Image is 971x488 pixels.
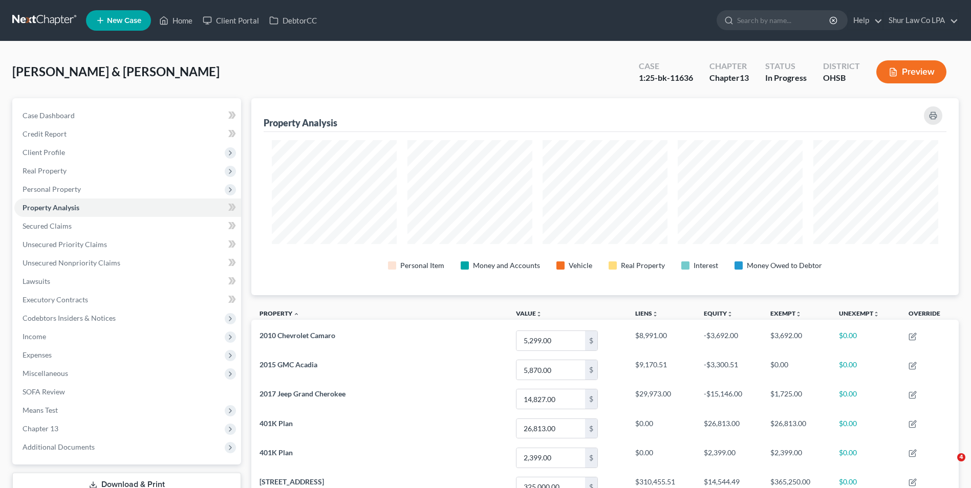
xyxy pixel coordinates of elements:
[848,11,882,30] a: Help
[23,221,72,230] span: Secured Claims
[696,385,762,414] td: -$15,146.00
[762,356,831,385] td: $0.00
[639,72,693,84] div: 1:25-bk-11636
[260,477,324,486] span: [STREET_ADDRESS]
[14,254,241,272] a: Unsecured Nonpriority Claims
[23,406,58,414] span: Means Test
[696,326,762,355] td: -$3,692.00
[12,64,220,79] span: [PERSON_NAME] & [PERSON_NAME]
[635,309,658,317] a: Liensunfold_more
[709,72,749,84] div: Chapter
[23,129,67,138] span: Credit Report
[585,331,597,350] div: $
[762,414,831,443] td: $26,813.00
[260,331,335,340] span: 2010 Chevrolet Camaro
[23,332,46,341] span: Income
[936,453,961,478] iframe: Intercom live chat
[639,60,693,72] div: Case
[23,387,65,396] span: SOFA Review
[823,72,860,84] div: OHSB
[23,369,68,378] span: Miscellaneous
[831,414,900,443] td: $0.00
[704,309,733,317] a: Equityunfold_more
[747,260,822,271] div: Money Owed to Debtor
[900,303,959,326] th: Override
[627,414,696,443] td: $0.00
[23,203,79,212] span: Property Analysis
[260,419,293,428] span: 401K Plan
[23,148,65,157] span: Client Profile
[765,72,807,84] div: In Progress
[473,260,540,271] div: Money and Accounts
[23,258,120,267] span: Unsecured Nonpriority Claims
[400,260,444,271] div: Personal Item
[516,331,585,350] input: 0.00
[260,360,317,369] span: 2015 GMC Acadia
[957,453,965,461] span: 4
[14,235,241,254] a: Unsecured Priority Claims
[23,424,58,433] span: Chapter 13
[23,166,67,175] span: Real Property
[621,260,665,271] div: Real Property
[23,295,88,304] span: Executory Contracts
[839,309,879,317] a: Unexemptunfold_more
[516,448,585,468] input: 0.00
[260,448,293,457] span: 401K Plan
[536,311,542,317] i: unfold_more
[831,443,900,472] td: $0.00
[627,443,696,472] td: $0.00
[696,443,762,472] td: $2,399.00
[762,385,831,414] td: $1,725.00
[23,314,116,322] span: Codebtors Insiders & Notices
[23,350,52,359] span: Expenses
[14,383,241,401] a: SOFA Review
[198,11,264,30] a: Client Portal
[23,185,81,193] span: Personal Property
[737,11,831,30] input: Search by name...
[831,356,900,385] td: $0.00
[831,385,900,414] td: $0.00
[727,311,733,317] i: unfold_more
[260,389,346,398] span: 2017 Jeep Grand Cherokee
[762,326,831,355] td: $3,692.00
[516,309,542,317] a: Valueunfold_more
[696,356,762,385] td: -$3,300.51
[23,442,95,451] span: Additional Documents
[264,117,337,129] div: Property Analysis
[765,60,807,72] div: Status
[585,389,597,409] div: $
[14,125,241,143] a: Credit Report
[293,311,299,317] i: expand_less
[694,260,718,271] div: Interest
[260,309,299,317] a: Property expand_less
[770,309,802,317] a: Exemptunfold_more
[585,360,597,380] div: $
[795,311,802,317] i: unfold_more
[585,448,597,468] div: $
[762,443,831,472] td: $2,399.00
[627,385,696,414] td: $29,973.00
[23,277,50,285] span: Lawsuits
[516,419,585,438] input: 0.00
[740,73,749,82] span: 13
[823,60,860,72] div: District
[154,11,198,30] a: Home
[876,60,946,83] button: Preview
[627,356,696,385] td: $9,170.51
[831,326,900,355] td: $0.00
[14,272,241,291] a: Lawsuits
[23,240,107,249] span: Unsecured Priority Claims
[516,389,585,409] input: 0.00
[14,106,241,125] a: Case Dashboard
[652,311,658,317] i: unfold_more
[569,260,592,271] div: Vehicle
[883,11,958,30] a: Shur Law Co LPA
[873,311,879,317] i: unfold_more
[14,198,241,217] a: Property Analysis
[696,414,762,443] td: $26,813.00
[709,60,749,72] div: Chapter
[107,17,141,25] span: New Case
[585,419,597,438] div: $
[264,11,322,30] a: DebtorCC
[23,111,75,120] span: Case Dashboard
